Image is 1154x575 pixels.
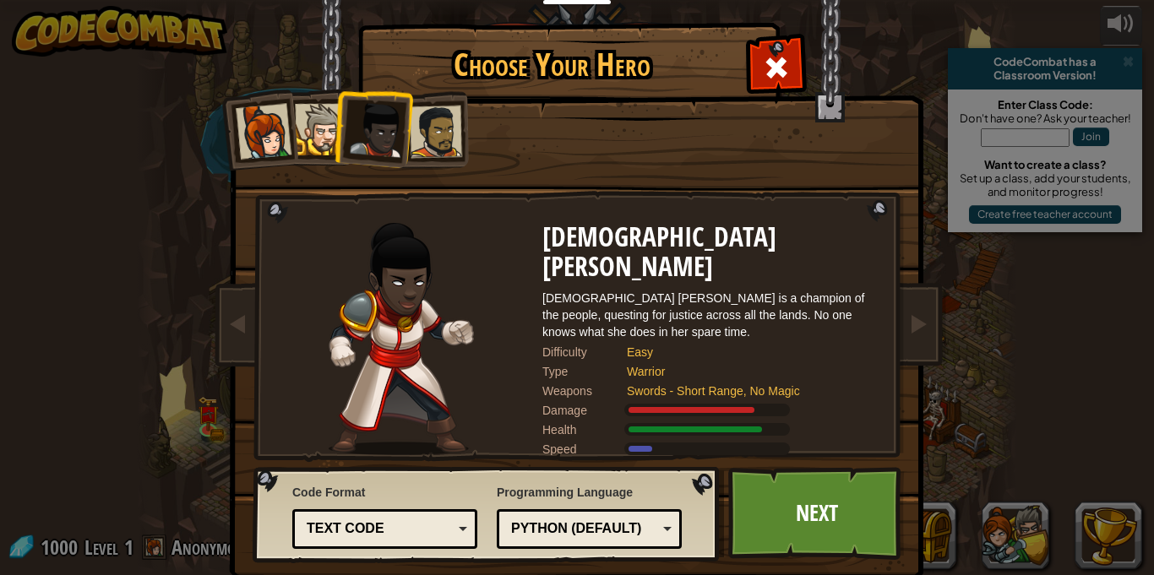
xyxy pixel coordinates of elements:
div: [DEMOGRAPHIC_DATA] [PERSON_NAME] is a champion of the people, questing for justice across all the... [542,290,880,340]
span: Programming Language [497,484,682,501]
li: Lady Ida Justheart [331,85,414,168]
div: Easy [627,344,863,361]
div: Health [542,421,627,438]
div: Python (Default) [511,519,657,539]
div: Text code [307,519,453,539]
img: champion-pose.png [329,223,474,455]
a: Next [728,467,905,560]
div: Difficulty [542,344,627,361]
div: Weapons [542,382,627,399]
div: Swords - Short Range, No Magic [627,382,863,399]
div: Deals 120% of listed Warrior weapon damage. [542,402,880,419]
div: Speed [542,441,627,458]
li: Alejandro the Duelist [391,90,469,169]
div: Gains 140% of listed Warrior armor health. [542,421,880,438]
div: Type [542,363,627,380]
li: Captain Anya Weston [216,88,299,171]
h2: [DEMOGRAPHIC_DATA] [PERSON_NAME] [542,223,880,281]
div: Moves at 6 meters per second. [542,441,880,458]
div: Warrior [627,363,863,380]
span: Code Format [292,484,477,501]
div: Damage [542,402,627,419]
img: language-selector-background.png [253,467,724,563]
h1: Choose Your Hero [362,47,742,83]
li: Sir Tharin Thunderfist [277,89,353,165]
